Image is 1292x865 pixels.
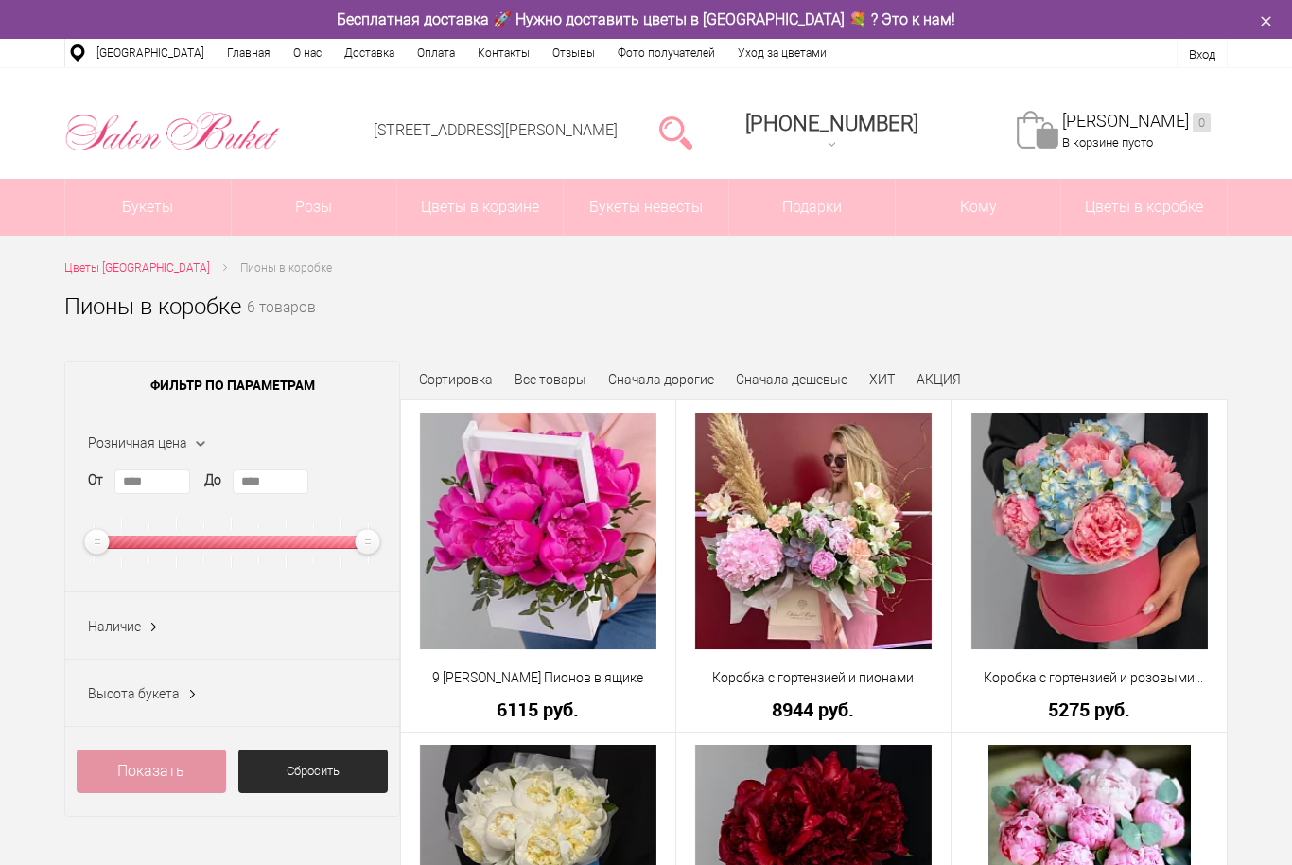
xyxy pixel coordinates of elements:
span: Кому [896,179,1061,236]
a: Букеты невесты [564,179,729,236]
span: Наличие [88,619,141,634]
a: 5275 руб. [964,699,1214,719]
span: Розничная цена [88,435,187,450]
a: ХИТ [869,372,895,387]
a: АКЦИЯ [917,372,961,387]
a: [GEOGRAPHIC_DATA] [85,39,216,67]
a: Доставка [333,39,406,67]
small: 6 товаров [247,301,316,346]
div: Бесплатная доставка 🚀 Нужно доставить цветы в [GEOGRAPHIC_DATA] 💐 ? Это к нам! [50,9,1242,29]
a: Все товары [515,372,586,387]
span: Высота букета [88,686,180,701]
a: Цветы [GEOGRAPHIC_DATA] [64,258,210,278]
a: О нас [282,39,333,67]
a: Букеты [65,179,231,236]
a: Цветы в корзине [397,179,563,236]
span: [PHONE_NUMBER] [745,112,918,135]
span: В корзине пусто [1062,135,1153,150]
a: Отзывы [541,39,606,67]
img: Коробка с гортензией и пионами [695,413,932,649]
a: Коробка с гортензией и пионами [689,668,939,688]
img: 9 Малиновых Пионов в ящике [420,413,656,649]
span: Фильтр по параметрам [65,362,399,409]
a: Оплата [406,39,466,67]
a: 6115 руб. [413,699,663,719]
img: Коробка с гортензией и розовыми пионами [971,413,1208,649]
a: Розы [232,179,397,236]
img: Цветы Нижний Новгород [64,107,281,156]
a: [STREET_ADDRESS][PERSON_NAME] [374,121,618,139]
a: Уход за цветами [726,39,838,67]
a: Подарки [729,179,895,236]
a: Фото получателей [606,39,726,67]
a: Сбросить [238,750,388,793]
ins: 0 [1193,113,1211,132]
a: [PHONE_NUMBER] [734,105,930,159]
label: От [88,470,103,490]
a: 9 [PERSON_NAME] Пионов в ящике [413,668,663,688]
h1: Пионы в коробке [64,290,241,324]
a: Главная [216,39,282,67]
a: Вход [1189,47,1215,62]
a: Цветы в коробке [1061,179,1227,236]
a: Сначала дорогие [608,372,714,387]
a: Коробка с гортензией и розовыми пионами [964,668,1214,688]
a: Контакты [466,39,541,67]
a: [PERSON_NAME] [1062,111,1211,132]
span: Сортировка [419,372,493,387]
span: Пионы в коробке [240,261,332,274]
a: 8944 руб. [689,699,939,719]
a: Показать [77,750,226,793]
label: До [204,470,221,490]
a: Сначала дешевые [736,372,847,387]
span: Цветы [GEOGRAPHIC_DATA] [64,261,210,274]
